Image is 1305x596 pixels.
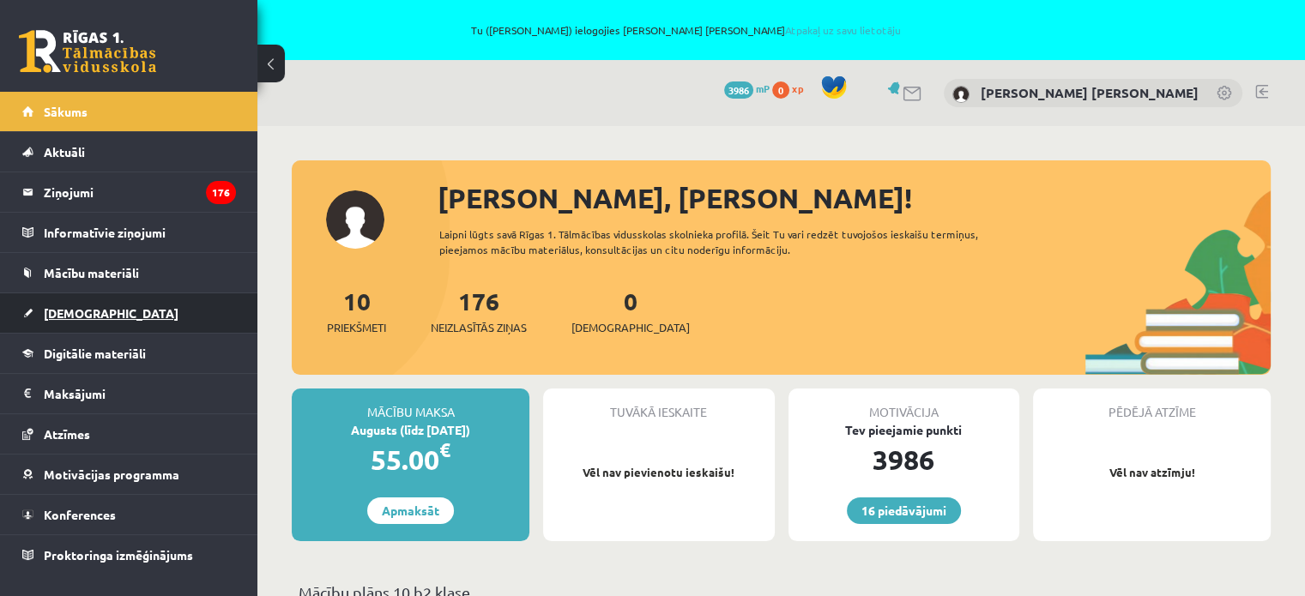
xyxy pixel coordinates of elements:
legend: Maksājumi [44,374,236,413]
span: Mācību materiāli [44,265,139,280]
div: Mācību maksa [292,388,529,421]
div: Tev pieejamie punkti [788,421,1019,439]
a: 176Neizlasītās ziņas [431,286,527,336]
span: Digitālie materiāli [44,346,146,361]
a: 0[DEMOGRAPHIC_DATA] [571,286,690,336]
span: Neizlasītās ziņas [431,319,527,336]
a: 16 piedāvājumi [847,497,961,524]
a: Konferences [22,495,236,534]
a: Mācību materiāli [22,253,236,292]
legend: Ziņojumi [44,172,236,212]
span: Tu ([PERSON_NAME]) ielogojies [PERSON_NAME] [PERSON_NAME] [197,25,1175,35]
div: Tuvākā ieskaite [543,388,774,421]
a: 10Priekšmeti [327,286,386,336]
span: Atzīmes [44,426,90,442]
a: Ziņojumi176 [22,172,236,212]
a: Rīgas 1. Tālmācības vidusskola [19,30,156,73]
span: 3986 [724,81,753,99]
span: Sākums [44,104,88,119]
div: Pēdējā atzīme [1033,388,1271,421]
p: Vēl nav atzīmju! [1042,464,1262,481]
a: Aktuāli [22,132,236,172]
span: mP [756,81,770,95]
span: € [439,437,450,462]
a: Apmaksāt [367,497,454,524]
i: 176 [206,181,236,204]
div: 3986 [788,439,1019,480]
p: Vēl nav pievienotu ieskaišu! [552,464,765,481]
div: Motivācija [788,388,1019,421]
legend: Informatīvie ziņojumi [44,213,236,252]
span: Proktoringa izmēģinājums [44,547,193,563]
span: xp [792,81,803,95]
a: Digitālie materiāli [22,334,236,373]
a: [PERSON_NAME] [PERSON_NAME] [981,84,1199,101]
a: Atzīmes [22,414,236,454]
span: Aktuāli [44,144,85,160]
a: Atpakaļ uz savu lietotāju [785,23,901,37]
a: Informatīvie ziņojumi [22,213,236,252]
span: Motivācijas programma [44,467,179,482]
div: Augusts (līdz [DATE]) [292,421,529,439]
span: Konferences [44,507,116,522]
a: Maksājumi [22,374,236,413]
div: 55.00 [292,439,529,480]
a: 3986 mP [724,81,770,95]
a: Motivācijas programma [22,455,236,494]
a: 0 xp [772,81,812,95]
a: [DEMOGRAPHIC_DATA] [22,293,236,333]
div: Laipni lūgts savā Rīgas 1. Tālmācības vidusskolas skolnieka profilā. Šeit Tu vari redzēt tuvojošo... [439,226,1027,257]
span: 0 [772,81,789,99]
img: Daniels Legzdiņš [952,86,970,103]
span: [DEMOGRAPHIC_DATA] [571,319,690,336]
a: Proktoringa izmēģinājums [22,535,236,575]
span: Priekšmeti [327,319,386,336]
span: [DEMOGRAPHIC_DATA] [44,305,178,321]
a: Sākums [22,92,236,131]
div: [PERSON_NAME], [PERSON_NAME]! [438,178,1271,219]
